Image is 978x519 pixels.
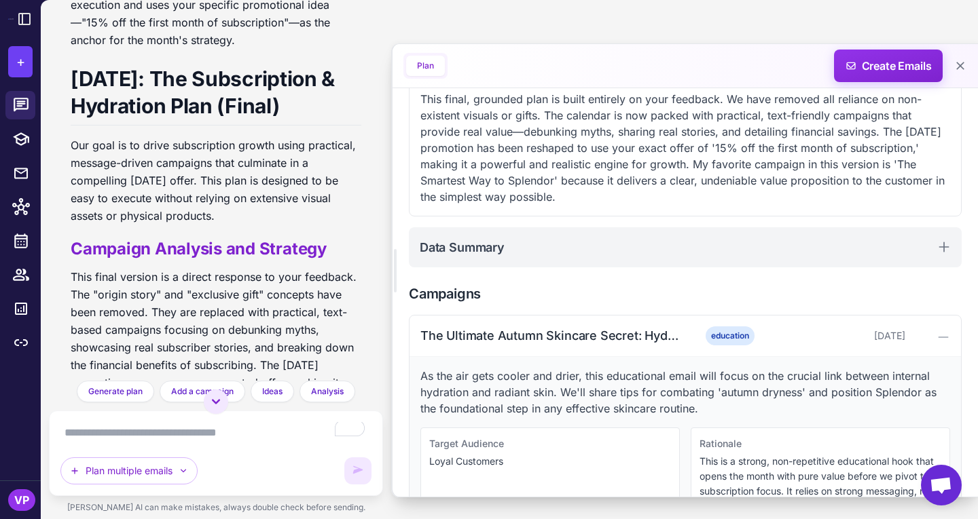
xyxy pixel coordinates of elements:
[921,465,962,505] div: Open chat
[262,385,283,398] span: Ideas
[251,381,294,402] button: Ideas
[171,385,234,398] span: Add a campaign
[71,268,361,427] p: This final version is a direct response to your feedback. The "origin story" and "exclusive gift"...
[700,454,941,514] p: This is a strong, non-repetitive educational hook that opens the month with pure value before we ...
[420,238,505,256] h2: Data Summary
[406,56,445,76] button: Plan
[409,284,962,304] h2: Campaigns
[706,326,755,345] span: education
[16,52,25,72] span: +
[71,238,361,260] h2: Campaign Analysis and Strategy
[834,50,943,82] button: Create Emails
[88,385,143,398] span: Generate plan
[60,457,198,484] button: Plan multiple emails
[429,454,671,469] p: Loyal Customers
[829,50,948,82] span: Create Emails
[160,381,245,402] button: Add a campaign
[8,489,35,511] div: VP
[71,65,361,126] h1: [DATE]: The Subscription & Hydration Plan (Final)
[8,46,33,77] button: +
[60,422,372,444] textarea: To enrich screen reader interactions, please activate Accessibility in Grammarly extension settings
[8,18,14,19] img: Raleon Logo
[420,91,950,205] p: This final, grounded plan is built entirely on your feedback. We have removed all reliance on non...
[429,436,671,451] div: Target Audience
[777,328,905,343] div: [DATE]
[49,496,383,519] div: [PERSON_NAME] AI can make mistakes, always double check before sending.
[77,381,154,402] button: Generate plan
[311,385,344,398] span: Analysis
[700,436,941,451] div: Rationale
[300,381,355,402] button: Analysis
[71,136,361,225] p: Our goal is to drive subscription growth using practical, message-driven campaigns that culminate...
[420,368,950,417] p: As the air gets cooler and drier, this educational email will focus on the crucial link between i...
[420,326,683,345] div: The Ultimate Autumn Skincare Secret: Hydration from Within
